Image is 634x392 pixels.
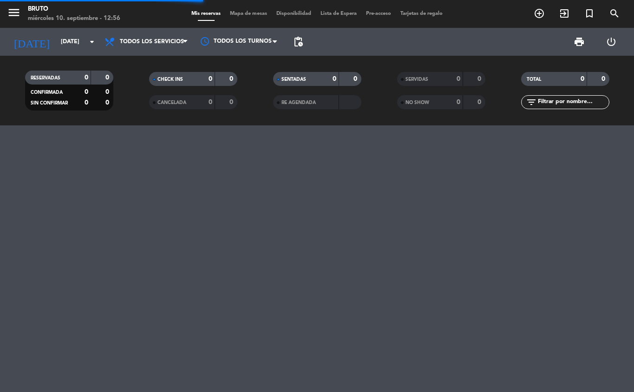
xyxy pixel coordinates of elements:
span: Pre-acceso [361,11,396,16]
span: CONFIRMADA [31,90,63,95]
strong: 0 [457,76,460,82]
i: exit_to_app [559,8,570,19]
span: Todos los servicios [120,39,184,45]
span: Mapa de mesas [225,11,272,16]
span: Mis reservas [187,11,225,16]
strong: 0 [477,99,483,105]
strong: 0 [85,99,88,106]
i: filter_list [526,97,537,108]
span: Tarjetas de regalo [396,11,447,16]
span: SERVIDAS [405,77,428,82]
strong: 0 [601,76,607,82]
i: add_circle_outline [534,8,545,19]
div: Bruto [28,5,120,14]
strong: 0 [85,74,88,81]
span: CHECK INS [157,77,183,82]
strong: 0 [581,76,584,82]
strong: 0 [105,89,111,95]
span: NO SHOW [405,100,429,105]
button: menu [7,6,21,23]
i: menu [7,6,21,20]
div: LOG OUT [595,28,627,56]
span: CANCELADA [157,100,186,105]
i: arrow_drop_down [86,36,98,47]
span: Disponibilidad [272,11,316,16]
i: search [609,8,620,19]
strong: 0 [229,99,235,105]
span: RE AGENDADA [281,100,316,105]
strong: 0 [105,99,111,106]
strong: 0 [353,76,359,82]
strong: 0 [229,76,235,82]
div: miércoles 10. septiembre - 12:56 [28,14,120,23]
input: Filtrar por nombre... [537,97,609,107]
span: SENTADAS [281,77,306,82]
strong: 0 [477,76,483,82]
span: Lista de Espera [316,11,361,16]
strong: 0 [209,76,212,82]
span: print [574,36,585,47]
strong: 0 [209,99,212,105]
strong: 0 [457,99,460,105]
i: power_settings_new [606,36,617,47]
span: SIN CONFIRMAR [31,101,68,105]
span: RESERVADAS [31,76,60,80]
span: pending_actions [293,36,304,47]
strong: 0 [105,74,111,81]
strong: 0 [333,76,336,82]
strong: 0 [85,89,88,95]
span: TOTAL [527,77,541,82]
i: [DATE] [7,32,56,52]
i: turned_in_not [584,8,595,19]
